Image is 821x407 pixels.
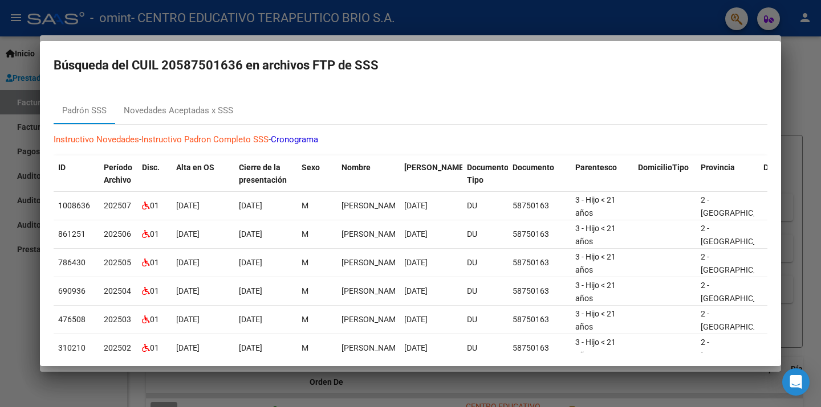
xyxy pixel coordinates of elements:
[302,343,308,352] span: M
[701,252,778,274] span: 2 - [GEOGRAPHIC_DATA]
[176,315,200,324] span: [DATE]
[302,201,308,210] span: M
[302,286,308,295] span: M
[701,195,778,217] span: 2 - [GEOGRAPHIC_DATA]
[104,315,131,324] span: 202503
[58,163,66,172] span: ID
[239,201,262,210] span: [DATE]
[467,163,509,185] span: Documento Tipo
[239,315,262,324] span: [DATE]
[172,155,234,193] datatable-header-cell: Alta en OS
[575,163,617,172] span: Parentesco
[571,155,633,193] datatable-header-cell: Parentesco
[404,258,428,267] span: [DATE]
[176,258,200,267] span: [DATE]
[467,342,503,355] div: DU
[302,163,320,172] span: Sexo
[297,155,337,193] datatable-header-cell: Sexo
[337,155,400,193] datatable-header-cell: Nombre
[54,155,99,193] datatable-header-cell: ID
[104,343,131,352] span: 202502
[701,338,778,360] span: 2 - [GEOGRAPHIC_DATA]
[142,342,167,355] div: 01
[342,201,403,210] span: CABRERA VALENTIN
[467,285,503,298] div: DU
[462,155,508,193] datatable-header-cell: Documento Tipo
[404,201,428,210] span: [DATE]
[782,368,810,396] div: Open Intercom Messenger
[271,134,318,145] a: Cronograma
[513,163,554,172] span: Documento
[176,343,200,352] span: [DATE]
[58,201,90,210] span: 1008636
[99,155,137,193] datatable-header-cell: Período Archivo
[633,155,696,193] datatable-header-cell: DomicilioTipo
[58,258,86,267] span: 786430
[142,228,167,241] div: 01
[54,133,767,146] p: - -
[467,199,503,212] div: DU
[508,155,571,193] datatable-header-cell: Documento
[137,155,172,193] datatable-header-cell: Disc.
[176,286,200,295] span: [DATE]
[142,285,167,298] div: 01
[513,342,566,355] div: 58750163
[701,281,778,303] span: 2 - [GEOGRAPHIC_DATA]
[239,343,262,352] span: [DATE]
[239,163,287,185] span: Cierre de la presentación
[404,315,428,324] span: [DATE]
[239,286,262,295] span: [DATE]
[701,163,735,172] span: Provincia
[142,313,167,326] div: 01
[142,199,167,212] div: 01
[513,199,566,212] div: 58750163
[575,281,616,303] span: 3 - Hijo < 21 años
[696,155,759,193] datatable-header-cell: Provincia
[239,229,262,239] span: [DATE]
[467,228,503,241] div: DU
[404,343,428,352] span: [DATE]
[467,313,503,326] div: DU
[342,315,403,324] span: CABRERA VALENTIN
[62,104,107,117] div: Padrón SSS
[142,256,167,269] div: 01
[467,256,503,269] div: DU
[400,155,462,193] datatable-header-cell: Fecha Nac.
[302,315,308,324] span: M
[58,229,86,239] span: 861251
[575,224,616,246] span: 3 - Hijo < 21 años
[54,134,139,145] a: Instructivo Novedades
[142,163,160,172] span: Disc.
[513,256,566,269] div: 58750163
[763,163,816,172] span: Departamento
[176,163,214,172] span: Alta en OS
[104,258,131,267] span: 202505
[575,252,616,274] span: 3 - Hijo < 21 años
[342,286,403,295] span: CABRERA VALENTIN
[404,229,428,239] span: [DATE]
[513,228,566,241] div: 58750163
[404,163,468,172] span: [PERSON_NAME].
[575,195,616,217] span: 3 - Hijo < 21 años
[104,201,131,210] span: 202507
[58,286,86,295] span: 690936
[575,309,616,331] span: 3 - Hijo < 21 años
[176,229,200,239] span: [DATE]
[342,343,403,352] span: CABRERA VALENTIN
[513,285,566,298] div: 58750163
[638,163,689,172] span: DomicilioTipo
[104,163,132,185] span: Período Archivo
[54,55,767,76] h2: Búsqueda del CUIL 20587501636 en archivos FTP de SSS
[404,286,428,295] span: [DATE]
[141,134,269,145] a: Instructivo Padron Completo SSS
[302,229,308,239] span: M
[342,163,371,172] span: Nombre
[342,258,403,267] span: CABRERA VALENTIN
[104,286,131,295] span: 202504
[104,229,131,239] span: 202506
[124,104,233,117] div: Novedades Aceptadas x SSS
[342,229,403,239] span: CABRERA VALENTIN
[176,201,200,210] span: [DATE]
[239,258,262,267] span: [DATE]
[701,309,778,331] span: 2 - [GEOGRAPHIC_DATA]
